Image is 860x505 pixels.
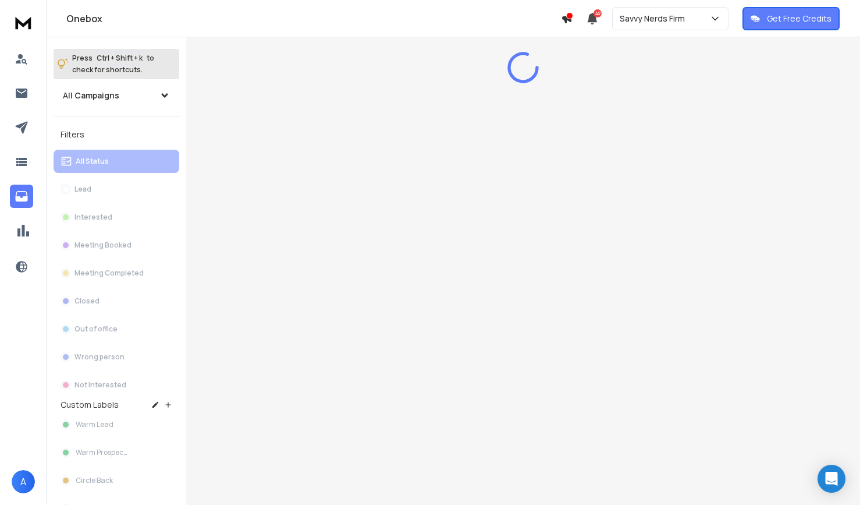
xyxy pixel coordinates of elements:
[12,470,35,493] button: A
[594,9,602,17] span: 42
[12,12,35,33] img: logo
[767,13,831,24] p: Get Free Credits
[54,84,179,107] button: All Campaigns
[72,52,154,76] p: Press to check for shortcuts.
[63,90,119,101] h1: All Campaigns
[54,126,179,143] h3: Filters
[818,465,845,493] div: Open Intercom Messenger
[66,12,561,26] h1: Onebox
[742,7,840,30] button: Get Free Credits
[61,399,119,411] h3: Custom Labels
[620,13,690,24] p: Savvy Nerds Firm
[95,51,144,65] span: Ctrl + Shift + k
